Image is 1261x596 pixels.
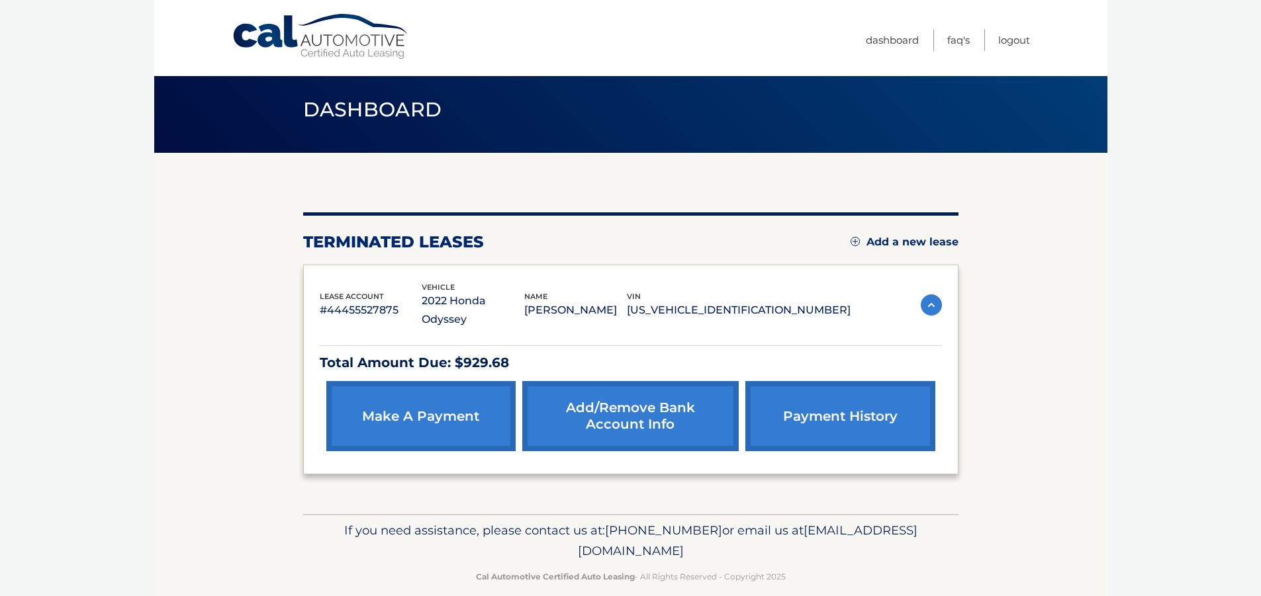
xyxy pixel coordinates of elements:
[320,301,422,319] p: #44455527875
[312,520,950,562] p: If you need assistance, please contact us at: or email us at
[303,97,442,122] span: Dashboard
[312,570,950,583] p: - All Rights Reserved - Copyright 2025
[524,292,547,301] span: name
[851,237,860,246] img: add.svg
[522,381,739,451] a: Add/Remove bank account info
[605,523,722,538] span: [PHONE_NUMBER]
[326,381,516,451] a: make a payment
[422,282,455,292] span: vehicle
[303,232,484,252] h2: terminated leases
[627,301,851,319] p: [US_VEHICLE_IDENTIFICATION_NUMBER]
[232,13,410,60] a: Cal Automotive
[627,292,641,301] span: vin
[320,351,942,374] p: Total Amount Due: $929.68
[320,292,384,301] span: lease account
[745,381,935,451] a: payment history
[947,29,970,51] a: FAQ's
[866,29,919,51] a: Dashboard
[921,294,942,316] img: accordion-active.svg
[476,572,635,581] strong: Cal Automotive Certified Auto Leasing
[998,29,1030,51] a: Logout
[422,292,524,329] p: 2022 Honda Odyssey
[524,301,627,319] p: [PERSON_NAME]
[851,235,958,249] a: Add a new lease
